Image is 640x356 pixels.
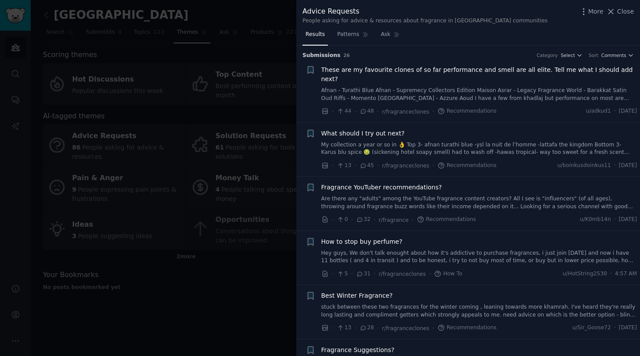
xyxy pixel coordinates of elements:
span: 13 [337,324,351,332]
span: Patterns [337,31,359,39]
span: r/fragranceclones [382,325,430,331]
span: 45 [359,162,374,170]
span: u/adkud1 [586,107,611,115]
span: How To [434,270,462,278]
span: · [412,215,413,224]
span: · [614,216,616,224]
span: · [614,107,616,115]
span: · [432,161,434,170]
span: · [355,161,356,170]
span: Recommendations [437,324,497,332]
a: Fragrance YouTuber recommendations? [321,183,442,192]
span: [DATE] [619,324,637,332]
span: 31 [356,270,370,278]
a: Patterns [334,28,371,46]
span: · [332,107,334,116]
span: · [332,324,334,333]
span: 13 [337,162,351,170]
span: Submission s [302,52,341,60]
div: Category [537,52,558,58]
span: u/K0mb14n [580,216,611,224]
span: · [373,269,375,278]
span: · [332,215,334,224]
span: 0 [337,216,348,224]
a: Fragrance Suggestions? [321,345,395,355]
span: 48 [359,107,374,115]
span: Comments [601,52,626,58]
a: These are my favourite clones of so far performance and smell are all elite. Tell me what I shoul... [321,65,637,84]
span: · [614,324,616,332]
span: · [377,324,379,333]
span: · [373,215,375,224]
span: r/fragranceclones [382,163,430,169]
span: · [355,107,356,116]
span: · [351,215,353,224]
span: More [588,7,604,16]
span: Ask [381,31,391,39]
a: What should I try out next? [321,129,405,138]
div: Advice Requests [302,6,548,17]
button: Select [561,52,583,58]
a: How to stop buy perfume? [321,237,402,246]
span: r/fragrance [379,217,409,223]
span: · [432,107,434,116]
span: Recommendations [437,162,497,170]
button: Close [606,7,634,16]
span: · [351,269,353,278]
span: · [429,269,430,278]
span: u/Sir_Goose72 [572,324,611,332]
span: Results [306,31,325,39]
button: More [579,7,604,16]
span: [DATE] [619,162,637,170]
span: Recommendations [417,216,476,224]
span: 44 [337,107,351,115]
span: r/fragranceclones [382,109,430,115]
a: Are there any "adults" among the YouTube fragrance content creators? All I see is "influencers" (... [321,195,637,210]
span: 4:57 AM [615,270,637,278]
span: [DATE] [619,216,637,224]
span: · [332,269,334,278]
a: Results [302,28,328,46]
span: 5 [337,270,348,278]
span: r/fragranceclones [379,271,426,277]
span: [DATE] [619,107,637,115]
span: · [377,107,379,116]
a: stuck between these two fragrances for the winter coming , leaning towards more khamrah. I've hea... [321,303,637,319]
span: Select [561,52,575,58]
span: · [614,162,616,170]
span: · [432,324,434,333]
a: Afnan - Turathi Blue Afnan - Supremecy Collectors Edition Maison Asrar - Legacy Fragrance World -... [321,87,637,102]
a: My collection a year or so in 👌 Top 3- afnan turathi blue -ysl la nuit de l’homme -lattafa the ki... [321,141,637,157]
a: Ask [378,28,403,46]
span: 32 [356,216,370,224]
span: · [355,324,356,333]
span: Close [617,7,634,16]
span: u/HotString2530 [563,270,607,278]
span: 26 [344,53,350,58]
span: · [332,161,334,170]
span: u/boinkusdoinkus11 [558,162,611,170]
span: · [610,270,612,278]
a: Best Winter Fragrance? [321,291,393,300]
span: · [377,161,379,170]
button: Comments [601,52,634,58]
div: People asking for advice & resources about fragrance in [GEOGRAPHIC_DATA] communities [302,17,548,25]
span: 28 [359,324,374,332]
div: Sort [589,52,598,58]
span: Recommendations [437,107,497,115]
a: Hey guys, We don't talk enought about how it's addictive to purchase fragrances, i just join [DAT... [321,249,637,265]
